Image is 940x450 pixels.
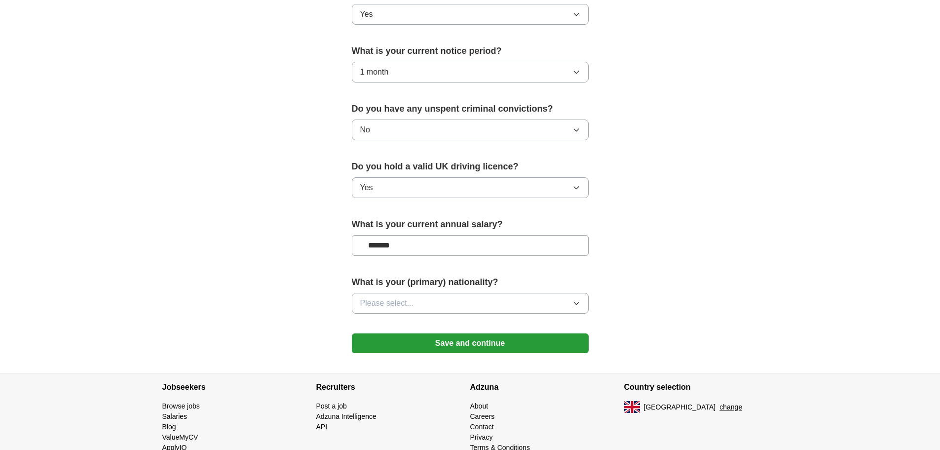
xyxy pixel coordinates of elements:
label: What is your current annual salary? [352,218,589,231]
h4: Country selection [624,373,778,401]
label: Do you hold a valid UK driving licence? [352,160,589,173]
button: Yes [352,177,589,198]
label: What is your (primary) nationality? [352,276,589,289]
a: About [470,402,489,410]
a: Careers [470,412,495,420]
span: No [360,124,370,136]
a: Adzuna Intelligence [316,412,376,420]
a: Browse jobs [162,402,200,410]
button: 1 month [352,62,589,82]
a: API [316,423,328,431]
label: What is your current notice period? [352,44,589,58]
button: change [719,402,742,412]
a: Contact [470,423,494,431]
a: ValueMyCV [162,433,198,441]
a: Salaries [162,412,188,420]
span: Please select... [360,297,414,309]
button: Please select... [352,293,589,314]
span: 1 month [360,66,389,78]
span: Yes [360,8,373,20]
button: Save and continue [352,333,589,353]
img: UK flag [624,401,640,413]
span: Yes [360,182,373,194]
a: Post a job [316,402,347,410]
a: Blog [162,423,176,431]
button: Yes [352,4,589,25]
span: [GEOGRAPHIC_DATA] [644,402,716,412]
a: Privacy [470,433,493,441]
label: Do you have any unspent criminal convictions? [352,102,589,116]
button: No [352,120,589,140]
